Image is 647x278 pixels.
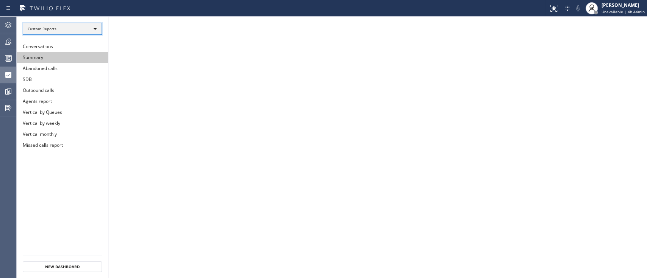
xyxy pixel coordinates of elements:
button: Vertical by weekly [17,118,108,129]
button: New Dashboard [23,261,102,272]
button: Abandoned calls [17,63,108,74]
button: Summary [17,52,108,63]
button: Missed calls report [17,140,108,151]
button: SDB [17,74,108,85]
div: Custom Reports [23,23,102,35]
button: Agents report [17,96,108,107]
div: [PERSON_NAME] [602,2,645,8]
button: Conversations [17,41,108,52]
button: Mute [573,3,583,14]
button: Vertical monthly [17,129,108,140]
button: Outbound calls [17,85,108,96]
button: Vertical by Queues [17,107,108,118]
iframe: dashboard_908818325360 [108,17,647,278]
span: Unavailable | 4h 44min [602,9,645,14]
